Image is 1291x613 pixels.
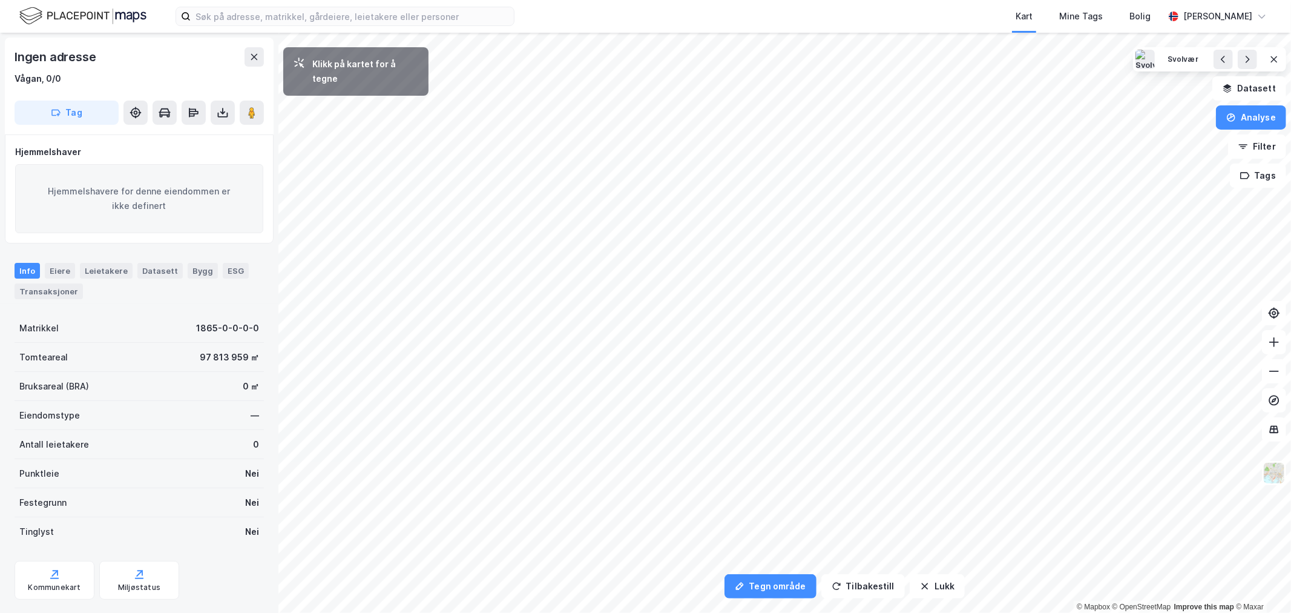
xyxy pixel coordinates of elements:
div: Transaksjoner [15,283,83,299]
button: Tags [1230,164,1286,188]
div: Klikk på kartet for å tegne [312,57,419,86]
input: Søk på adresse, matrikkel, gårdeiere, leietakere eller personer [191,7,514,25]
img: Z [1263,462,1286,485]
div: Hjemmelshaver [15,145,263,159]
div: Kart [1016,9,1033,24]
div: Mine Tags [1059,9,1103,24]
button: Svolvær [1160,50,1206,69]
div: Info [15,263,40,279]
button: Datasett [1212,76,1286,101]
iframe: Chat Widget [1230,555,1291,613]
div: 1865-0-0-0-0 [196,321,259,336]
div: Punktleie [19,466,59,481]
div: Hjemmelshavere for denne eiendommen er ikke definert [15,164,263,233]
a: Improve this map [1174,603,1234,611]
img: logo.f888ab2527a4732fd821a326f86c7f29.svg [19,5,146,27]
div: Matrikkel [19,321,59,336]
div: ESG [223,263,249,279]
div: Vågan, 0/0 [15,71,61,86]
button: Filter [1228,134,1286,159]
div: Tinglyst [19,525,54,539]
div: Ingen adresse [15,47,98,67]
div: Nei [245,525,259,539]
a: Mapbox [1077,603,1110,611]
div: Tomteareal [19,350,68,365]
button: Tag [15,101,119,125]
img: Svolvær [1135,50,1155,69]
div: Nei [245,466,259,481]
div: Bolig [1129,9,1151,24]
div: Eiendomstype [19,408,80,423]
div: Antall leietakere [19,437,89,452]
div: Eiere [45,263,75,279]
div: — [251,408,259,423]
div: Festegrunn [19,495,67,510]
a: OpenStreetMap [1112,603,1171,611]
div: Miljøstatus [118,583,160,592]
div: Svolvær [1168,55,1198,65]
div: Leietakere [80,263,133,279]
div: [PERSON_NAME] [1183,9,1252,24]
div: Bygg [188,263,218,279]
button: Analyse [1216,105,1286,130]
div: Kontrollprogram for chat [1230,555,1291,613]
div: 0 [253,437,259,452]
div: 0 ㎡ [243,379,259,394]
div: Bruksareal (BRA) [19,379,89,394]
div: 97 813 959 ㎡ [200,350,259,365]
button: Lukk [910,574,965,598]
div: Nei [245,495,259,510]
div: Kommunekart [28,583,80,592]
button: Tilbakestill [821,574,905,598]
button: Tegn område [724,574,816,598]
div: Datasett [137,263,183,279]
